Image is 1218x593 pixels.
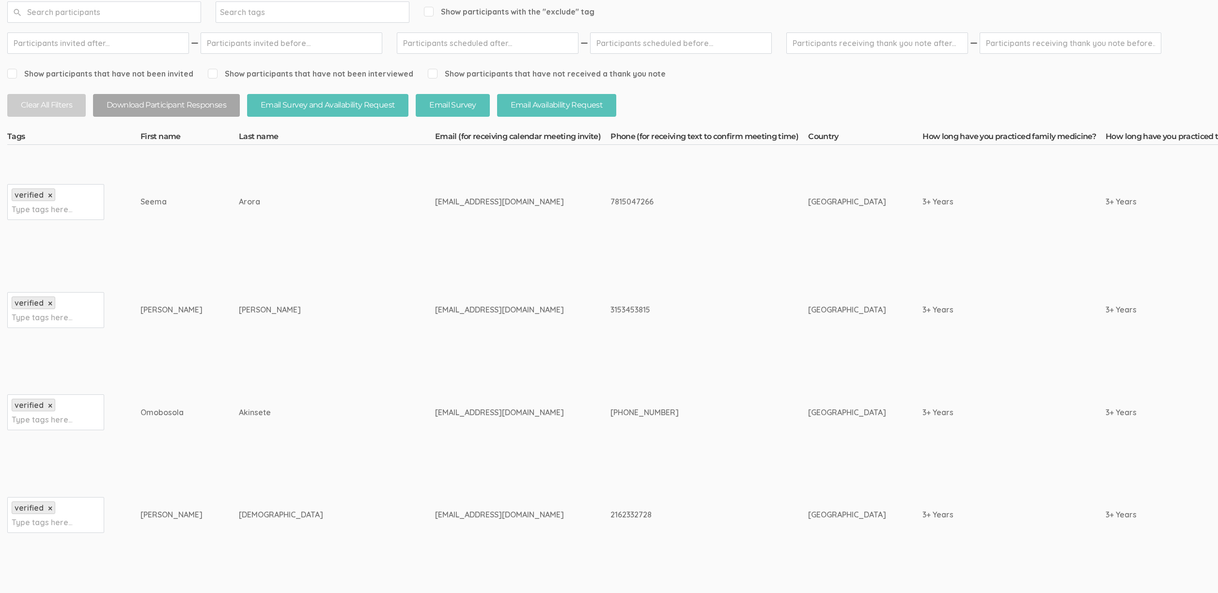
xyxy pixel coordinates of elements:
[922,509,1069,520] div: 3+ Years
[190,32,200,54] img: dash.svg
[922,407,1069,418] div: 3+ Years
[15,400,44,410] span: verified
[12,311,72,324] input: Type tags here...
[239,407,399,418] div: Akinsete
[208,68,413,79] span: Show participants that have not been interviewed
[610,407,772,418] div: [PHONE_NUMBER]
[497,94,616,117] button: Email Availability Request
[12,413,72,426] input: Type tags here...
[786,32,968,54] input: Participants receiving thank you note after...
[12,516,72,529] input: Type tags here...
[48,299,52,308] a: ×
[435,196,574,207] div: [EMAIL_ADDRESS][DOMAIN_NAME]
[808,407,886,418] div: [GEOGRAPHIC_DATA]
[435,407,574,418] div: [EMAIL_ADDRESS][DOMAIN_NAME]
[12,203,72,216] input: Type tags here...
[15,190,44,200] span: verified
[141,509,203,520] div: [PERSON_NAME]
[15,503,44,513] span: verified
[610,304,772,315] div: 3153453815
[397,32,578,54] input: Participants scheduled after...
[48,402,52,410] a: ×
[7,131,141,145] th: Tags
[15,298,44,308] span: verified
[141,196,203,207] div: Seema
[808,196,886,207] div: [GEOGRAPHIC_DATA]
[922,196,1069,207] div: 3+ Years
[201,32,382,54] input: Participants invited before...
[141,131,239,145] th: First name
[590,32,772,54] input: Participants scheduled before...
[247,94,408,117] button: Email Survey and Availability Request
[220,6,281,18] input: Search tags
[980,32,1161,54] input: Participants receiving thank you note before...
[1170,546,1218,593] iframe: Chat Widget
[424,6,594,17] span: Show participants with the "exclude" tag
[969,32,979,54] img: dash.svg
[7,1,201,23] input: Search participants
[141,304,203,315] div: [PERSON_NAME]
[808,304,886,315] div: [GEOGRAPHIC_DATA]
[239,509,399,520] div: [DEMOGRAPHIC_DATA]
[808,509,886,520] div: [GEOGRAPHIC_DATA]
[435,304,574,315] div: [EMAIL_ADDRESS][DOMAIN_NAME]
[435,131,610,145] th: Email (for receiving calendar meeting invite)
[7,68,193,79] span: Show participants that have not been invited
[579,32,589,54] img: dash.svg
[239,304,399,315] div: [PERSON_NAME]
[141,407,203,418] div: Omobosola
[808,131,922,145] th: Country
[610,509,772,520] div: 2162332728
[435,509,574,520] div: [EMAIL_ADDRESS][DOMAIN_NAME]
[416,94,489,117] button: Email Survey
[239,196,399,207] div: Arora
[48,504,52,513] a: ×
[610,131,808,145] th: Phone (for receiving text to confirm meeting time)
[428,68,666,79] span: Show participants that have not received a thank you note
[7,94,86,117] button: Clear All Filters
[239,131,435,145] th: Last name
[610,196,772,207] div: 7815047266
[48,191,52,200] a: ×
[7,32,189,54] input: Participants invited after...
[922,131,1106,145] th: How long have you practiced family medicine?
[922,304,1069,315] div: 3+ Years
[93,94,240,117] button: Download Participant Responses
